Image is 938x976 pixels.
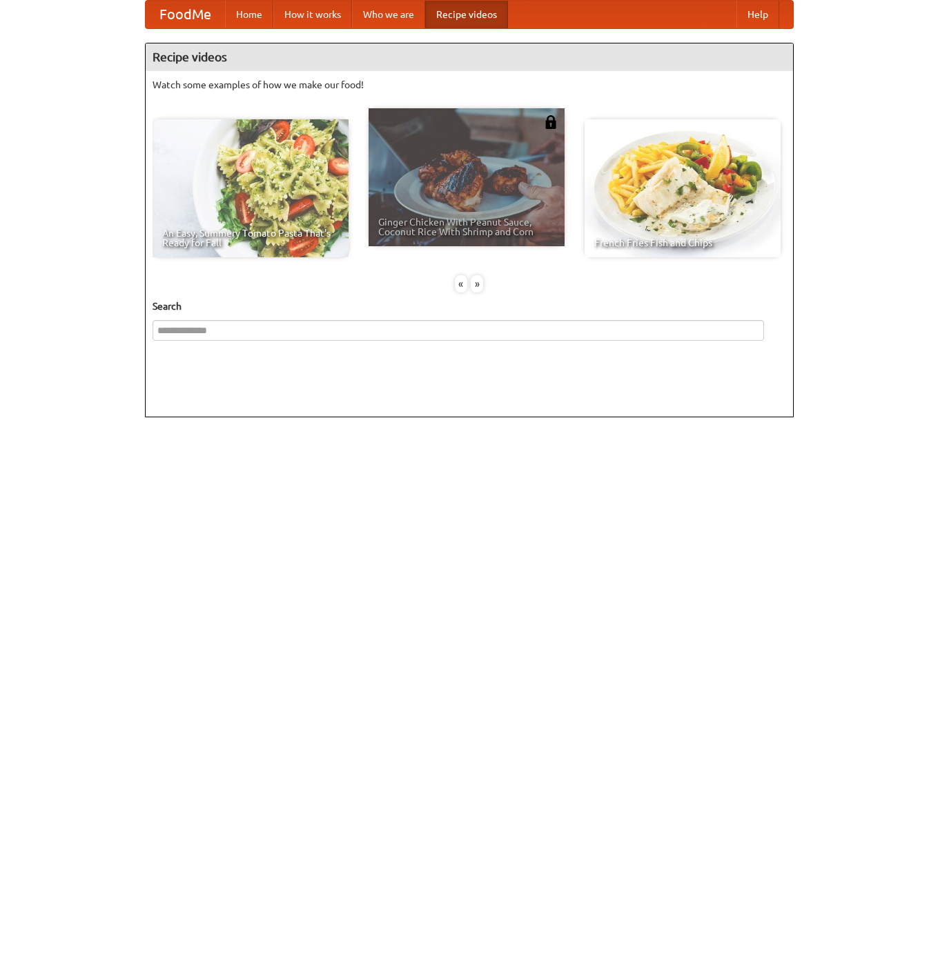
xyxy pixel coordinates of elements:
div: » [471,275,483,292]
span: An Easy, Summery Tomato Pasta That's Ready for Fall [162,228,339,248]
span: French Fries Fish and Chips [594,238,771,248]
div: « [455,275,467,292]
a: An Easy, Summery Tomato Pasta That's Ready for Fall [153,119,349,257]
a: Recipe videos [425,1,508,28]
h4: Recipe videos [146,43,793,71]
a: Help [736,1,779,28]
a: FoodMe [146,1,225,28]
a: Home [225,1,273,28]
a: How it works [273,1,352,28]
p: Watch some examples of how we make our food! [153,78,786,92]
h5: Search [153,299,786,313]
a: French Fries Fish and Chips [585,119,781,257]
a: Who we are [352,1,425,28]
img: 483408.png [544,115,558,129]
